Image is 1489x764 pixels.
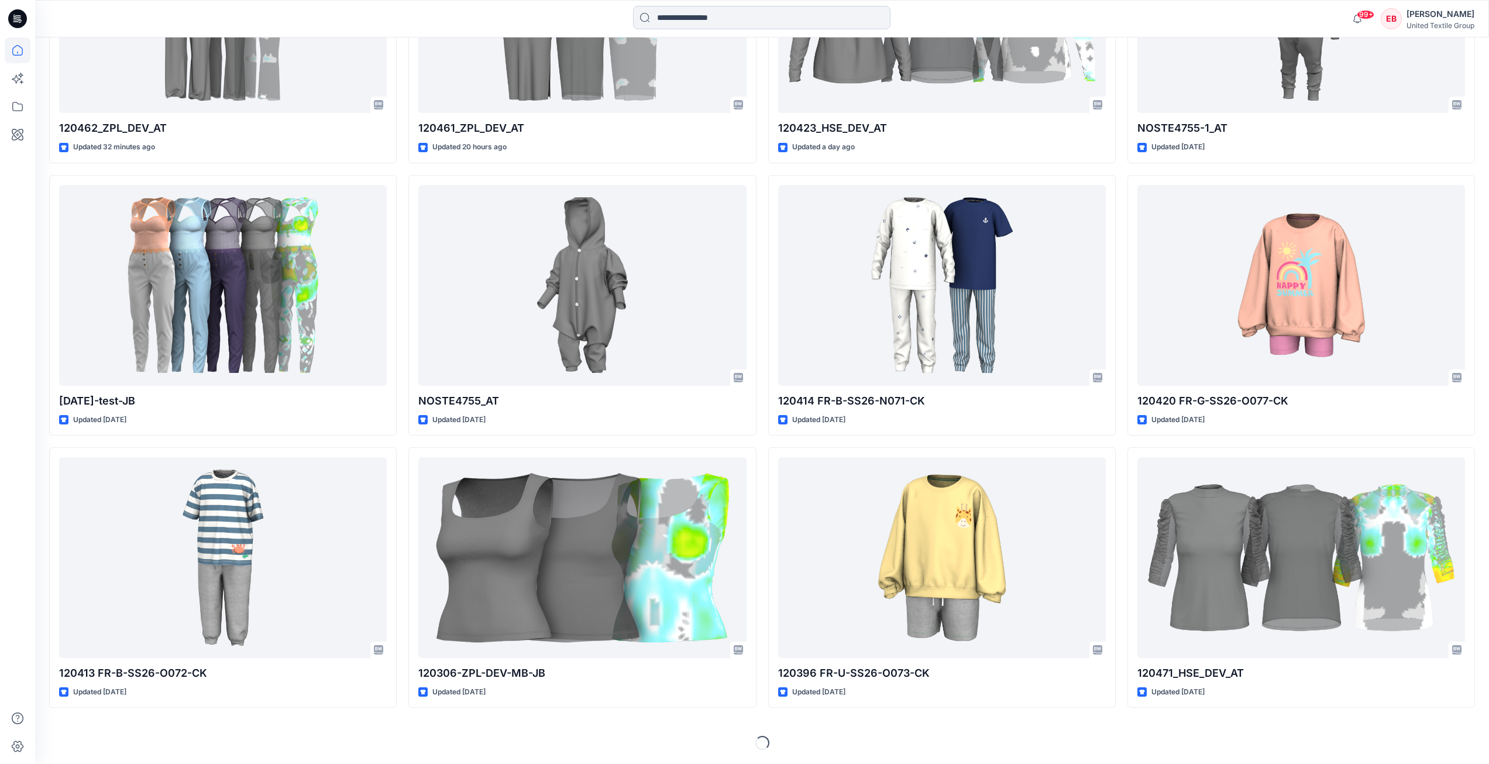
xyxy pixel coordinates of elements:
p: NOSTE4755-1_AT [1137,120,1465,136]
a: 120306-ZPL-DEV-MB-JB [418,457,746,658]
p: Updated [DATE] [432,414,486,426]
a: NOSTE4755_AT [418,185,746,386]
a: 2025.09.25-test-JB [59,185,387,386]
p: Updated [DATE] [1151,686,1205,698]
a: 120414 FR-B-SS26-N071-CK [778,185,1106,386]
p: [DATE]-test-JB [59,393,387,409]
p: 120461_ZPL_DEV_AT [418,120,746,136]
a: 120471_HSE_DEV_AT [1137,457,1465,658]
a: 120420 FR-G-SS26-O077-CK [1137,185,1465,386]
div: [PERSON_NAME] [1407,7,1474,21]
p: Updated [DATE] [73,686,126,698]
a: 120413 FR-B-SS26-O072-CK [59,457,387,658]
p: Updated [DATE] [792,686,845,698]
p: 120423_HSE_DEV_AT [778,120,1106,136]
a: 120396 FR-U-SS26-O073-CK [778,457,1106,658]
p: Updated [DATE] [432,686,486,698]
p: Updated [DATE] [1151,414,1205,426]
p: 120471_HSE_DEV_AT [1137,665,1465,681]
p: Updated 20 hours ago [432,141,507,153]
p: 120413 FR-B-SS26-O072-CK [59,665,387,681]
p: Updated [DATE] [792,414,845,426]
p: 120420 FR-G-SS26-O077-CK [1137,393,1465,409]
p: 120306-ZPL-DEV-MB-JB [418,665,746,681]
p: 120414 FR-B-SS26-N071-CK [778,393,1106,409]
p: Updated [DATE] [73,414,126,426]
p: Updated a day ago [792,141,855,153]
p: Updated [DATE] [1151,141,1205,153]
span: 99+ [1357,10,1374,19]
p: 120396 FR-U-SS26-O073-CK [778,665,1106,681]
p: 120462_ZPL_DEV_AT [59,120,387,136]
p: Updated 32 minutes ago [73,141,155,153]
p: NOSTE4755_AT [418,393,746,409]
div: United Textile Group [1407,21,1474,30]
div: EB [1381,8,1402,29]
